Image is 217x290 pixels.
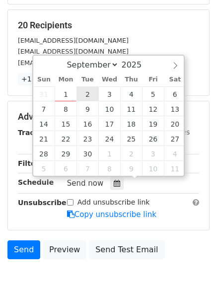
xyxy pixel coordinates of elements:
span: Sun [33,76,55,83]
span: September 23, 2025 [76,131,98,146]
span: Thu [120,76,142,83]
iframe: Chat Widget [167,242,217,290]
a: Preview [43,240,86,259]
span: October 8, 2025 [98,161,120,176]
a: Copy unsubscribe link [67,210,156,219]
span: September 29, 2025 [55,146,76,161]
span: September 4, 2025 [120,86,142,101]
span: September 13, 2025 [164,101,186,116]
input: Year [119,60,154,70]
span: October 6, 2025 [55,161,76,176]
strong: Filters [18,159,43,167]
small: [EMAIL_ADDRESS][DOMAIN_NAME] [18,37,129,44]
small: [EMAIL_ADDRESS][DOMAIN_NAME] [18,48,129,55]
span: October 4, 2025 [164,146,186,161]
strong: Schedule [18,178,54,186]
span: September 28, 2025 [33,146,55,161]
a: Send [7,240,40,259]
span: September 6, 2025 [164,86,186,101]
h5: Advanced [18,111,199,122]
strong: Tracking [18,129,51,137]
span: September 5, 2025 [142,86,164,101]
span: September 9, 2025 [76,101,98,116]
span: September 21, 2025 [33,131,55,146]
span: October 9, 2025 [120,161,142,176]
span: Fri [142,76,164,83]
span: October 5, 2025 [33,161,55,176]
span: September 16, 2025 [76,116,98,131]
span: August 31, 2025 [33,86,55,101]
span: September 30, 2025 [76,146,98,161]
span: September 8, 2025 [55,101,76,116]
span: October 3, 2025 [142,146,164,161]
span: October 1, 2025 [98,146,120,161]
strong: Unsubscribe [18,199,67,207]
span: September 3, 2025 [98,86,120,101]
span: September 7, 2025 [33,101,55,116]
span: Tue [76,76,98,83]
span: September 19, 2025 [142,116,164,131]
span: October 7, 2025 [76,161,98,176]
span: Mon [55,76,76,83]
span: September 12, 2025 [142,101,164,116]
span: October 11, 2025 [164,161,186,176]
span: September 26, 2025 [142,131,164,146]
span: September 15, 2025 [55,116,76,131]
span: October 2, 2025 [120,146,142,161]
span: September 22, 2025 [55,131,76,146]
span: Send now [67,179,104,188]
h5: 20 Recipients [18,20,199,31]
span: September 24, 2025 [98,131,120,146]
span: September 27, 2025 [164,131,186,146]
span: Wed [98,76,120,83]
a: +17 more [18,73,60,85]
a: Send Test Email [89,240,164,259]
span: September 2, 2025 [76,86,98,101]
span: September 11, 2025 [120,101,142,116]
span: September 1, 2025 [55,86,76,101]
span: Sat [164,76,186,83]
span: October 10, 2025 [142,161,164,176]
label: Add unsubscribe link [77,197,150,208]
small: [EMAIL_ADDRESS][DOMAIN_NAME] [18,59,129,67]
span: September 25, 2025 [120,131,142,146]
span: September 14, 2025 [33,116,55,131]
span: September 20, 2025 [164,116,186,131]
span: September 17, 2025 [98,116,120,131]
span: September 10, 2025 [98,101,120,116]
span: September 18, 2025 [120,116,142,131]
